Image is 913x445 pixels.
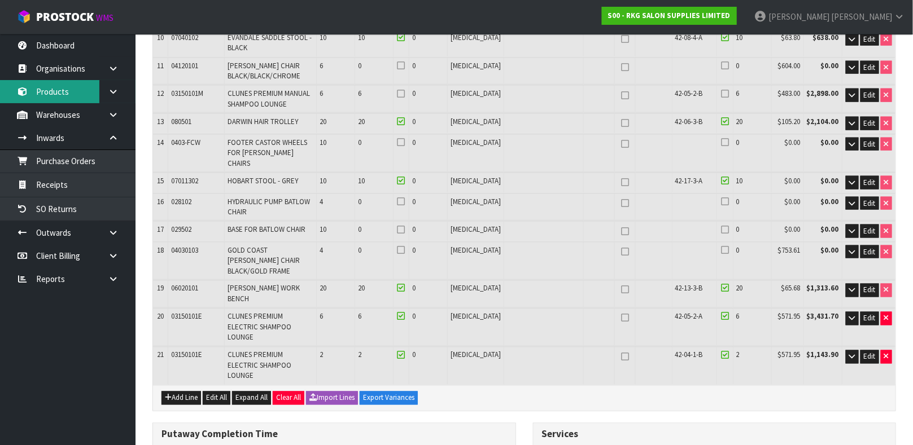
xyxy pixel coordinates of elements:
h3: Services [542,429,888,440]
span: 20 [320,117,326,126]
span: 20 [736,284,743,293]
strong: $0.00 [821,176,839,186]
span: HOBART STOOL - GREY [228,176,298,186]
span: 42-05-2-A [675,312,703,321]
span: 06020101 [171,284,198,293]
span: Edit [864,247,876,257]
span: Edit [864,34,876,44]
span: Edit [864,199,876,208]
span: 0 [412,284,416,293]
span: 14 [157,138,164,147]
span: $0.00 [785,176,801,186]
span: 10 [320,224,326,234]
span: 12 [157,89,164,98]
span: 0 [358,138,361,147]
img: cube-alt.png [17,10,31,24]
button: Clear All [273,391,304,405]
span: Edit [864,226,876,236]
span: [MEDICAL_DATA] [451,117,501,126]
strong: S00 - RKG SALON SUPPLIES LIMITED [608,11,731,20]
strong: $638.00 [813,33,839,42]
span: 0 [736,245,740,255]
span: 028102 [171,197,191,206]
strong: $0.00 [821,138,839,147]
strong: $1,143.90 [807,350,839,360]
span: GOLD COAST [PERSON_NAME] CHAIR BLACK/GOLD FRAME [228,245,300,276]
span: 20 [358,284,365,293]
span: Edit [864,314,876,323]
span: [MEDICAL_DATA] [451,176,501,186]
button: Edit [860,224,879,238]
span: 15 [157,176,164,186]
span: 10 [320,33,326,42]
span: 6 [358,89,361,98]
span: $604.00 [778,61,801,71]
span: 0 [412,245,416,255]
span: 0403-FCW [171,138,200,147]
span: Edit [864,285,876,295]
span: 42-08-4-A [675,33,703,42]
strong: $1,313.60 [807,284,839,293]
span: 2 [320,350,323,360]
span: 10 [736,33,743,42]
span: 0 [736,224,740,234]
span: 19 [157,284,164,293]
span: 0 [412,33,416,42]
span: $483.00 [778,89,801,98]
strong: $0.00 [821,224,839,234]
span: 2 [358,350,361,360]
span: Edit [864,352,876,362]
span: 17 [157,224,164,234]
span: 03150101E [171,312,202,321]
span: [MEDICAL_DATA] [451,138,501,147]
span: 6 [320,312,323,321]
button: Edit [860,350,879,364]
span: 0 [412,89,416,98]
span: 0 [358,61,361,71]
span: $571.95 [778,350,801,360]
span: 20 [736,117,743,126]
span: 04120101 [171,61,198,71]
span: 0 [736,61,740,71]
button: Edit [860,61,879,74]
a: S00 - RKG SALON SUPPLIES LIMITED [602,7,737,25]
span: 21 [157,350,164,360]
span: [MEDICAL_DATA] [451,224,501,234]
strong: $0.00 [821,197,839,206]
span: $0.00 [785,138,801,147]
span: 10 [320,176,326,186]
span: 42-13-3-B [675,284,703,293]
span: 6 [320,61,323,71]
span: 04030103 [171,245,198,255]
button: Edit All [203,391,230,405]
span: $753.61 [778,245,801,255]
strong: $2,104.00 [807,117,839,126]
span: $105.20 [778,117,801,126]
span: Edit [864,139,876,149]
span: 0 [412,224,416,234]
span: 4 [320,245,323,255]
span: 16 [157,197,164,206]
button: Edit [860,176,879,190]
span: 2 [736,350,740,360]
span: ProStock [36,10,94,24]
span: Expand All [235,393,268,403]
span: 42-06-3-B [675,117,703,126]
small: WMS [96,12,113,23]
span: 0 [412,176,416,186]
span: [PERSON_NAME] [831,11,892,22]
span: [MEDICAL_DATA] [451,284,501,293]
span: 0 [412,61,416,71]
strong: $3,431.70 [807,312,839,321]
span: 6 [736,89,740,98]
span: EVANDALE SADDLE STOOL - BLACK [228,33,312,52]
span: $0.00 [785,224,801,234]
span: 0 [412,138,416,147]
span: 18 [157,245,164,255]
button: Import Lines [306,391,358,405]
span: 20 [320,284,326,293]
span: 0 [358,224,361,234]
span: $63.80 [781,33,801,42]
span: Edit [864,90,876,100]
span: Edit [864,178,876,187]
